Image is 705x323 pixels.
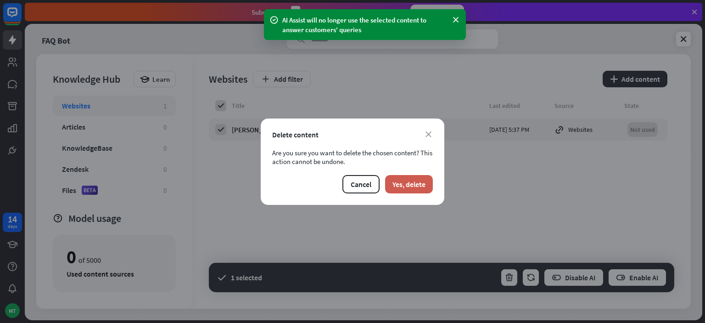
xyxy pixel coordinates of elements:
button: Yes, delete [385,175,433,193]
div: AI Assist will no longer use the selected content to answer customers' queries [282,15,448,34]
div: Delete content [272,130,433,139]
div: Are you sure you want to delete the chosen content? This action cannot be undone. [272,148,433,166]
i: close [425,131,431,137]
button: Open LiveChat chat widget [7,4,35,31]
button: Cancel [342,175,380,193]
